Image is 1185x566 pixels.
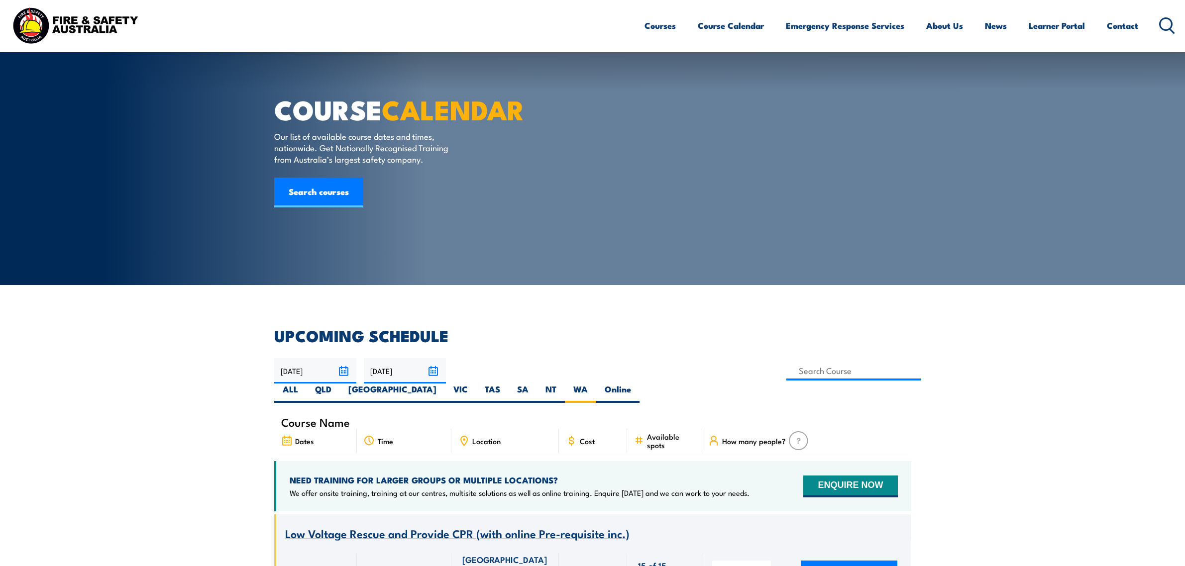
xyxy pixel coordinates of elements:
[565,383,596,403] label: WA
[803,475,897,497] button: ENQUIRE NOW
[509,383,537,403] label: SA
[340,383,445,403] label: [GEOGRAPHIC_DATA]
[445,383,476,403] label: VIC
[274,97,520,121] h1: COURSE
[926,12,963,39] a: About Us
[472,437,501,445] span: Location
[537,383,565,403] label: NT
[596,383,640,403] label: Online
[647,432,694,449] span: Available spots
[295,437,314,445] span: Dates
[786,12,904,39] a: Emergency Response Services
[1029,12,1085,39] a: Learner Portal
[1107,12,1138,39] a: Contact
[645,12,676,39] a: Courses
[285,525,630,542] span: Low Voltage Rescue and Provide CPR (with online Pre-requisite inc.)
[274,358,356,383] input: From date
[722,437,786,445] span: How many people?
[281,418,350,426] span: Course Name
[378,437,393,445] span: Time
[786,361,921,380] input: Search Course
[307,383,340,403] label: QLD
[285,528,630,540] a: Low Voltage Rescue and Provide CPR (with online Pre-requisite inc.)
[698,12,764,39] a: Course Calendar
[274,178,363,207] a: Search courses
[290,474,750,485] h4: NEED TRAINING FOR LARGER GROUPS OR MULTIPLE LOCATIONS?
[476,383,509,403] label: TAS
[290,488,750,498] p: We offer onsite training, training at our centres, multisite solutions as well as online training...
[382,88,525,129] strong: CALENDAR
[274,130,456,165] p: Our list of available course dates and times, nationwide. Get Nationally Recognised Training from...
[580,437,595,445] span: Cost
[274,383,307,403] label: ALL
[985,12,1007,39] a: News
[364,358,446,383] input: To date
[274,328,911,342] h2: UPCOMING SCHEDULE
